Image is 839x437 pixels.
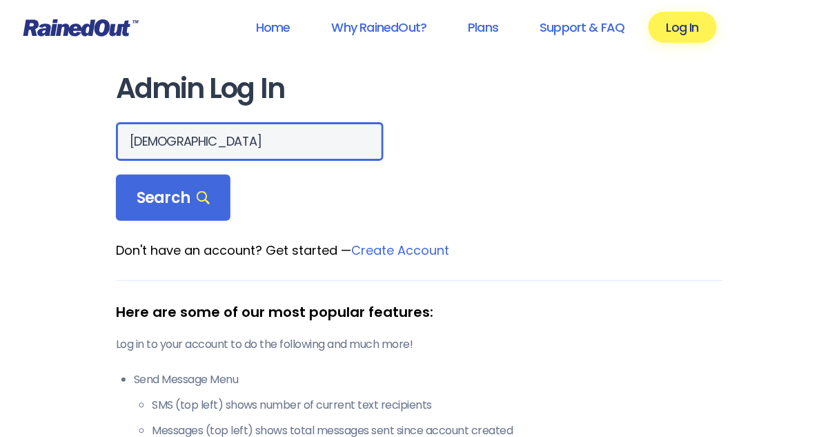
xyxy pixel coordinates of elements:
[314,12,445,43] a: Why RainedOut?
[116,336,723,353] p: Log in to your account to do the following and much more!
[116,122,384,161] input: Search Orgs…
[116,73,723,104] h1: Admin Log In
[450,12,516,43] a: Plans
[351,242,449,259] a: Create Account
[137,188,210,208] span: Search
[152,397,723,414] li: SMS (top left) shows number of current text recipients
[116,302,723,322] div: Here are some of our most popular features:
[649,12,717,43] a: Log In
[238,12,308,43] a: Home
[116,175,230,222] div: Search
[522,12,642,43] a: Support & FAQ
